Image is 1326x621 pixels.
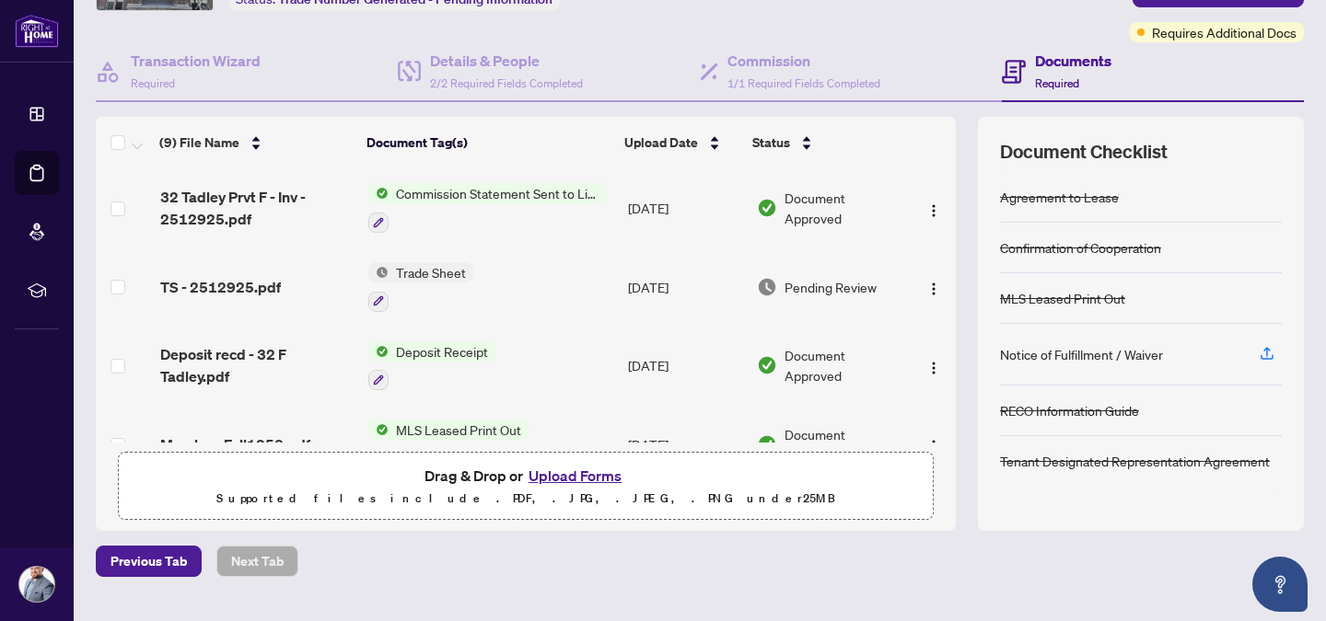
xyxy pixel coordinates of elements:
[523,464,627,488] button: Upload Forms
[1000,237,1161,258] div: Confirmation of Cooperation
[389,262,473,282] span: Trade Sheet
[389,420,529,440] span: MLS Leased Print Out
[130,488,922,510] p: Supported files include .PDF, .JPG, .JPEG, .PNG under 25 MB
[430,76,583,90] span: 2/2 Required Fields Completed
[727,50,880,72] h4: Commission
[617,117,745,168] th: Upload Date
[919,351,948,380] button: Logo
[1252,557,1308,612] button: Open asap
[389,183,607,203] span: Commission Statement Sent to Listing Brokerage
[368,341,495,391] button: Status IconDeposit Receipt
[119,453,933,521] span: Drag & Drop orUpload FormsSupported files include .PDF, .JPG, .JPEG, .PNG under25MB
[96,546,202,577] button: Previous Tab
[1000,288,1125,308] div: MLS Leased Print Out
[1000,139,1168,165] span: Document Checklist
[757,277,777,297] img: Document Status
[919,193,948,223] button: Logo
[785,188,903,228] span: Document Approved
[368,341,389,362] img: Status Icon
[1035,76,1079,90] span: Required
[1152,22,1297,42] span: Requires Additional Docs
[1000,451,1270,471] div: Tenant Designated Representation Agreement
[785,424,903,465] span: Document Approved
[152,117,359,168] th: (9) File Name
[785,345,903,385] span: Document Approved
[368,183,389,203] img: Status Icon
[368,183,607,233] button: Status IconCommission Statement Sent to Listing Brokerage
[1000,187,1119,207] div: Agreement to Lease
[159,132,239,153] span: (9) File Name
[757,434,777,454] img: Document Status
[621,405,750,484] td: [DATE]
[430,50,583,72] h4: Details & People
[621,327,750,406] td: [DATE]
[919,272,948,302] button: Logo
[425,464,627,488] span: Drag & Drop or
[19,567,54,602] img: Profile Icon
[1035,50,1111,72] h4: Documents
[727,76,880,90] span: 1/1 Required Fields Completed
[160,276,281,298] span: TS - 2512925.pdf
[368,420,389,440] img: Status Icon
[1000,344,1163,364] div: Notice of Fulfillment / Waiver
[745,117,905,168] th: Status
[368,420,529,469] button: Status IconMLS Leased Print Out
[785,277,877,297] span: Pending Review
[926,282,941,296] img: Logo
[131,50,261,72] h4: Transaction Wizard
[926,439,941,454] img: Logo
[389,341,495,362] span: Deposit Receipt
[919,430,948,459] button: Logo
[757,355,777,375] img: Document Status
[757,198,777,218] img: Document Status
[160,343,354,387] span: Deposit recd - 32 F Tadley.pdf
[624,132,698,153] span: Upload Date
[368,262,473,312] button: Status IconTrade Sheet
[621,247,750,327] td: [DATE]
[926,203,941,218] img: Logo
[131,76,175,90] span: Required
[926,361,941,375] img: Logo
[359,117,618,168] th: Document Tag(s)
[1000,400,1139,420] div: RECO Information Guide
[15,14,59,48] img: logo
[160,186,354,230] span: 32 Tadley Prvt F - Inv - 2512925.pdf
[752,132,790,153] span: Status
[160,433,310,455] span: Member_Full1258.pdf
[216,546,298,577] button: Next Tab
[368,262,389,282] img: Status Icon
[110,546,187,576] span: Previous Tab
[621,168,750,247] td: [DATE]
